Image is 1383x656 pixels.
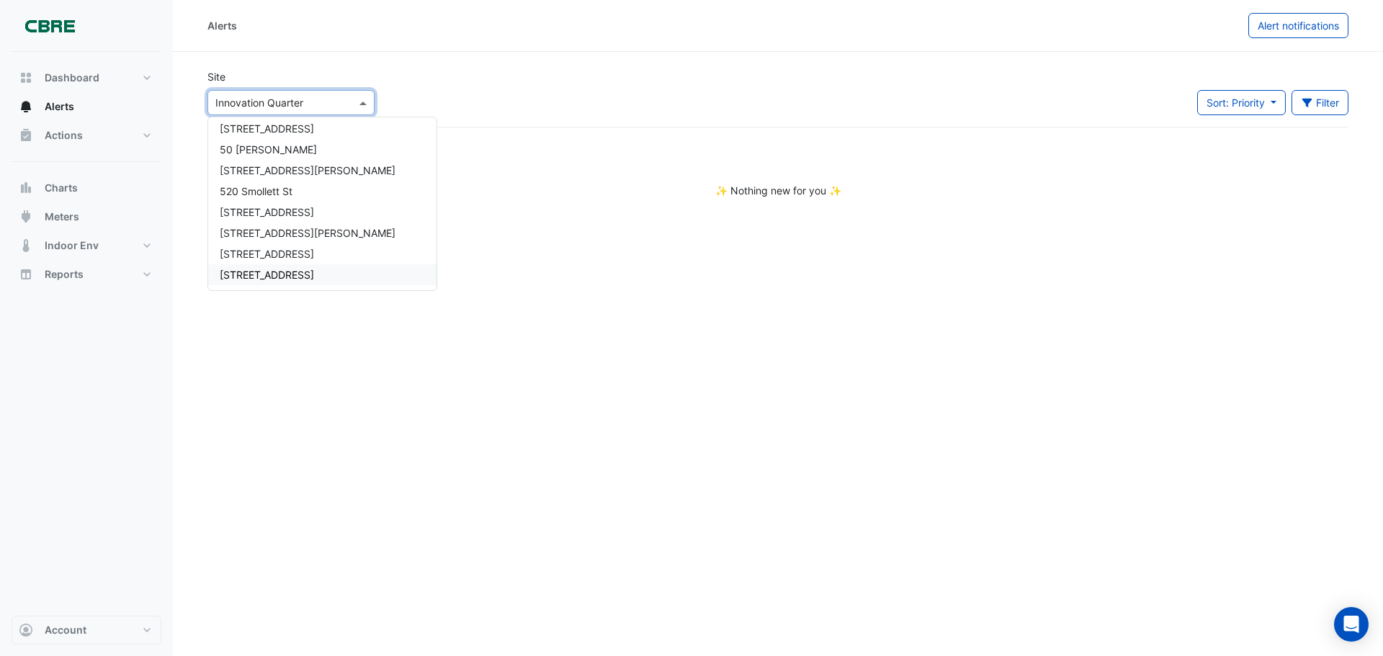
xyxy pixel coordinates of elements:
button: Reports [12,260,161,289]
span: [STREET_ADDRESS] [220,206,314,218]
button: Charts [12,174,161,202]
span: [STREET_ADDRESS][PERSON_NAME] [220,289,395,302]
span: [STREET_ADDRESS] [220,269,314,281]
span: Alert notifications [1258,19,1339,32]
button: Dashboard [12,63,161,92]
div: Open Intercom Messenger [1334,607,1369,642]
img: Company Logo [17,12,82,40]
span: Indoor Env [45,238,99,253]
div: ✨ Nothing new for you ✨ [207,183,1348,198]
span: [STREET_ADDRESS][PERSON_NAME] [220,227,395,239]
app-icon: Dashboard [19,71,33,85]
span: 520 Smollett St [220,185,292,197]
span: Charts [45,181,78,195]
button: Indoor Env [12,231,161,260]
app-icon: Reports [19,267,33,282]
app-icon: Alerts [19,99,33,114]
button: Filter [1292,90,1349,115]
button: Alerts [12,92,161,121]
span: [STREET_ADDRESS][PERSON_NAME] [220,164,395,176]
button: Meters [12,202,161,231]
span: Sort: Priority [1207,96,1265,109]
app-icon: Actions [19,128,33,143]
span: Actions [45,128,83,143]
span: Dashboard [45,71,99,85]
span: [STREET_ADDRESS] [220,122,314,135]
ng-dropdown-panel: Options list [207,117,437,291]
app-icon: Indoor Env [19,238,33,253]
app-icon: Meters [19,210,33,224]
span: Account [45,623,86,637]
span: Reports [45,267,84,282]
button: Sort: Priority [1197,90,1286,115]
span: Meters [45,210,79,224]
span: Alerts [45,99,74,114]
button: Alert notifications [1248,13,1348,38]
div: Alerts [207,18,237,33]
span: 50 [PERSON_NAME] [220,143,317,156]
button: Account [12,616,161,644]
button: Actions [12,121,161,150]
app-icon: Charts [19,181,33,195]
span: [STREET_ADDRESS] [220,248,314,260]
label: Site [207,69,225,84]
